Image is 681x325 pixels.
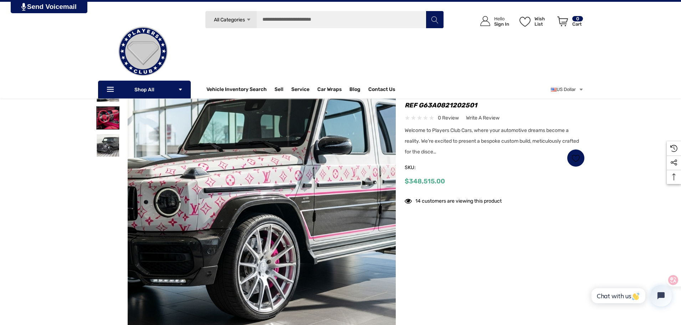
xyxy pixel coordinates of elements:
span: 0 review [438,113,459,122]
span: Car Wraps [317,86,342,94]
button: Search [426,11,444,29]
svg: Icon Arrow Down [178,87,183,92]
p: Cart [572,21,583,27]
span: SKU: [405,163,440,173]
a: Service [291,86,309,94]
span: Welcome to Players Club Cars, where your automotive dreams become a reality. We're excited to pre... [405,127,579,155]
span: All Categories [214,17,245,23]
a: Wish List [567,149,585,167]
a: Cart with 0 items [554,9,584,37]
svg: Review Your Cart [557,16,568,26]
svg: Wish List [519,17,531,27]
a: USD [551,82,584,97]
a: Blog [349,86,360,94]
svg: Top [667,173,681,181]
img: Players Club | Cars For Sale [107,16,179,87]
a: Write a Review [466,113,500,122]
svg: Icon User Account [480,16,490,26]
p: Hello [494,16,509,21]
a: Car Wraps [317,82,349,97]
span: $348,515.00 [405,177,445,185]
div: 14 customers are viewing this product [405,194,502,205]
svg: Icon Line [106,86,117,94]
a: Wish List Wish List [516,9,554,34]
img: Custom Built Louis Vuitton Widebody 2025 Mercedes-Benz G63 AMG by Players Club Cars | REF G63A082... [97,107,119,129]
span: Sell [275,86,283,94]
p: Shop All [98,81,191,98]
iframe: Tidio Chat [584,279,678,313]
a: Vehicle Inventory Search [206,86,267,94]
img: PjwhLS0gR2VuZXJhdG9yOiBHcmF2aXQuaW8gLS0+PHN2ZyB4bWxucz0iaHR0cDovL3d3dy53My5vcmcvMjAwMC9zdmciIHhtb... [21,3,26,11]
svg: Social Media [670,159,677,166]
a: Sell [275,82,291,97]
img: Custom Built Louis Vuitton Widebody 2025 Mercedes-Benz G63 AMG by Players Club Cars | REF G63A082... [97,134,119,157]
span: Write a Review [466,115,500,121]
svg: Wish List [572,154,580,162]
a: Contact Us [368,86,395,94]
svg: Icon Arrow Down [246,17,251,22]
a: Sign in [472,9,513,34]
p: Wish List [534,16,553,27]
a: All Categories Icon Arrow Down Icon Arrow Up [205,11,257,29]
svg: Recently Viewed [670,145,677,152]
p: Sign In [494,21,509,27]
p: 0 [572,16,583,21]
